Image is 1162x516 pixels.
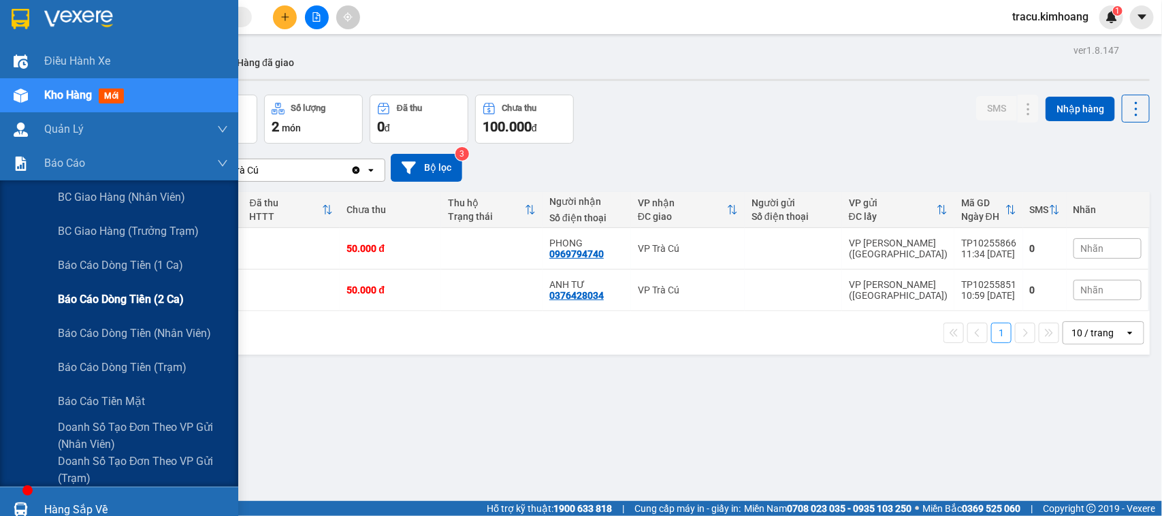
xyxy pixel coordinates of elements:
div: Đã thu [397,103,422,113]
img: icon-new-feature [1105,11,1118,23]
button: aim [336,5,360,29]
span: down [217,124,228,135]
div: TP10255851 [961,279,1016,290]
div: Ngày ĐH [961,211,1005,222]
div: Người gửi [752,197,835,208]
div: ĐC giao [638,211,727,222]
span: 1 [1115,6,1120,16]
img: logo-vxr [12,9,29,29]
div: Người nhận [549,196,624,207]
span: Báo cáo dòng tiền (1 ca) [58,257,183,274]
svg: open [366,165,376,176]
button: Chưa thu100.000đ [475,95,574,144]
button: Nhập hàng [1046,97,1115,121]
span: món [282,123,301,133]
span: 2 [272,118,279,135]
sup: 1 [1113,6,1123,16]
span: BC giao hàng (trưởng trạm) [58,223,199,240]
button: Hàng đã giao [226,46,305,79]
div: 0969794740 [549,248,604,259]
span: BC giao hàng (nhân viên) [58,189,185,206]
th: Toggle SortBy [1023,192,1067,228]
button: Bộ lọc [391,154,462,182]
span: down [217,158,228,169]
span: Quản Lý [44,120,84,138]
div: 50.000 đ [346,285,434,295]
th: Toggle SortBy [243,192,340,228]
span: aim [343,12,353,22]
span: Nhãn [1081,285,1104,295]
strong: 1900 633 818 [553,503,612,514]
img: solution-icon [14,157,28,171]
span: Miền Nam [744,501,911,516]
div: Số điện thoại [752,211,835,222]
img: warehouse-icon [14,123,28,137]
div: Thu hộ [448,197,525,208]
span: Báo cáo [44,155,85,172]
span: copyright [1086,504,1096,513]
th: Toggle SortBy [631,192,745,228]
th: Toggle SortBy [842,192,954,228]
button: plus [273,5,297,29]
div: 10:59 [DATE] [961,290,1016,301]
span: Doanh số tạo đơn theo VP gửi (nhân viên) [58,419,228,453]
div: 11:34 [DATE] [961,248,1016,259]
span: mới [99,88,124,103]
span: caret-down [1136,11,1148,23]
div: 0 [1030,285,1060,295]
span: Báo cáo dòng tiền (2 ca) [58,291,184,308]
th: Toggle SortBy [441,192,543,228]
span: 100.000 [483,118,532,135]
span: Điều hành xe [44,52,110,69]
span: Miền Bắc [922,501,1020,516]
div: HTTT [250,211,323,222]
button: file-add [305,5,329,29]
th: Toggle SortBy [954,192,1023,228]
div: VP gửi [849,197,937,208]
strong: 0369 525 060 [962,503,1020,514]
img: warehouse-icon [14,88,28,103]
div: Số điện thoại [549,212,624,223]
div: VP [PERSON_NAME] ([GEOGRAPHIC_DATA]) [849,279,948,301]
div: Trạng thái [448,211,525,222]
div: ver 1.8.147 [1074,43,1119,58]
div: 10 / trang [1071,326,1114,340]
div: Mã GD [961,197,1005,208]
span: đ [385,123,390,133]
span: Báo cáo dòng tiền (nhân viên) [58,325,211,342]
button: Số lượng2món [264,95,363,144]
button: caret-down [1130,5,1154,29]
img: warehouse-icon [14,54,28,69]
div: Nhãn [1074,204,1142,215]
span: Nhãn [1081,243,1104,254]
div: 0376428034 [549,290,604,301]
div: 0 [1030,243,1060,254]
div: VP Trà Cú [638,243,738,254]
div: VP [PERSON_NAME] ([GEOGRAPHIC_DATA]) [849,238,948,259]
div: VP Trà Cú [638,285,738,295]
span: ⚪️ [915,506,919,511]
span: | [622,501,624,516]
span: Hỗ trợ kỹ thuật: [487,501,612,516]
sup: 3 [455,147,469,161]
span: Kho hàng [44,88,92,101]
div: Đã thu [250,197,323,208]
button: 1 [991,323,1012,343]
div: SMS [1030,204,1049,215]
span: plus [280,12,290,22]
div: 50.000 đ [346,243,434,254]
strong: 0708 023 035 - 0935 103 250 [787,503,911,514]
span: | [1031,501,1033,516]
span: tracu.kimhoang [1001,8,1099,25]
div: TP10255866 [961,238,1016,248]
div: ANH TƯ [549,279,624,290]
span: file-add [312,12,321,22]
button: Đã thu0đ [370,95,468,144]
div: PHONG [549,238,624,248]
div: VP nhận [638,197,727,208]
span: 0 [377,118,385,135]
div: Số lượng [291,103,326,113]
div: ĐC lấy [849,211,937,222]
button: SMS [976,96,1017,120]
input: Selected VP Trà Cú. [260,163,261,177]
